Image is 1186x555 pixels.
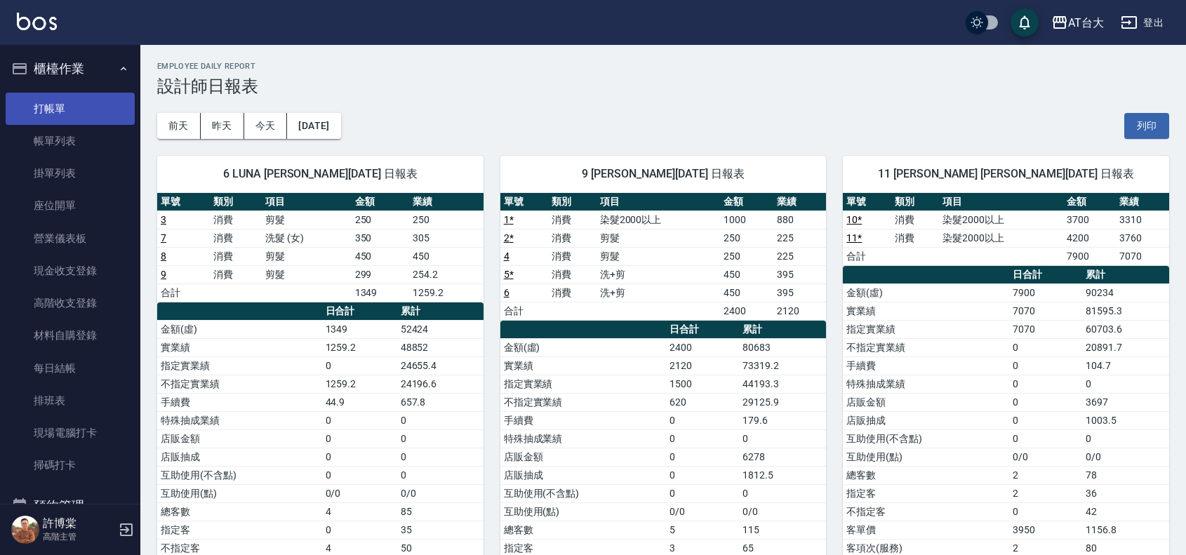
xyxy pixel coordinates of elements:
[666,321,739,339] th: 日合計
[1082,466,1169,484] td: 78
[1124,113,1169,139] button: 列印
[161,232,166,243] a: 7
[739,356,826,375] td: 73319.2
[666,484,739,502] td: 0
[500,448,666,466] td: 店販金額
[157,466,322,484] td: 互助使用(不含點)
[843,429,1008,448] td: 互助使用(不含點)
[666,466,739,484] td: 0
[6,287,135,319] a: 高階收支登錄
[548,247,597,265] td: 消費
[409,265,484,283] td: 254.2
[1063,193,1117,211] th: 金額
[6,189,135,222] a: 座位開單
[773,302,827,320] td: 2120
[157,375,322,393] td: 不指定實業績
[1063,247,1117,265] td: 7900
[322,393,397,411] td: 44.9
[157,484,322,502] td: 互助使用(點)
[210,210,262,229] td: 消費
[843,247,891,265] td: 合計
[939,193,1062,211] th: 項目
[597,283,720,302] td: 洗+剪
[666,393,739,411] td: 620
[397,338,484,356] td: 48852
[1082,283,1169,302] td: 90234
[352,193,409,211] th: 金額
[397,356,484,375] td: 24655.4
[352,210,409,229] td: 250
[860,167,1152,181] span: 11 [PERSON_NAME] [PERSON_NAME][DATE] 日報表
[262,229,351,247] td: 洗髮 (女)
[1082,338,1169,356] td: 20891.7
[843,356,1008,375] td: 手續費
[157,393,322,411] td: 手續費
[322,521,397,539] td: 0
[210,247,262,265] td: 消費
[504,250,509,262] a: 4
[500,429,666,448] td: 特殊抽成業績
[739,466,826,484] td: 1812.5
[548,229,597,247] td: 消費
[1009,411,1082,429] td: 0
[666,448,739,466] td: 0
[397,448,484,466] td: 0
[666,375,739,393] td: 1500
[939,229,1062,247] td: 染髮2000以上
[352,229,409,247] td: 350
[500,375,666,393] td: 指定實業績
[500,484,666,502] td: 互助使用(不含點)
[157,283,210,302] td: 合計
[210,193,262,211] th: 類別
[161,269,166,280] a: 9
[6,125,135,157] a: 帳單列表
[1009,466,1082,484] td: 2
[773,210,827,229] td: 880
[322,484,397,502] td: 0/0
[739,321,826,339] th: 累計
[548,193,597,211] th: 類別
[597,229,720,247] td: 剪髮
[739,521,826,539] td: 115
[1009,266,1082,284] th: 日合計
[409,247,484,265] td: 450
[157,429,322,448] td: 店販金額
[500,411,666,429] td: 手續費
[262,210,351,229] td: 剪髮
[322,356,397,375] td: 0
[157,62,1169,71] h2: Employee Daily Report
[157,338,322,356] td: 實業績
[287,113,340,139] button: [DATE]
[1063,210,1117,229] td: 3700
[1082,302,1169,320] td: 81595.3
[6,352,135,385] a: 每日結帳
[720,283,773,302] td: 450
[161,214,166,225] a: 3
[720,265,773,283] td: 450
[1082,411,1169,429] td: 1003.5
[843,375,1008,393] td: 特殊抽成業績
[548,210,597,229] td: 消費
[1082,356,1169,375] td: 104.7
[500,356,666,375] td: 實業績
[6,93,135,125] a: 打帳單
[157,193,210,211] th: 單號
[773,265,827,283] td: 395
[210,265,262,283] td: 消費
[843,466,1008,484] td: 總客數
[843,338,1008,356] td: 不指定實業績
[397,302,484,321] th: 累計
[843,393,1008,411] td: 店販金額
[500,393,666,411] td: 不指定實業績
[6,222,135,255] a: 營業儀表板
[1116,247,1169,265] td: 7070
[666,411,739,429] td: 0
[6,255,135,287] a: 現金收支登錄
[244,113,288,139] button: 今天
[1082,320,1169,338] td: 60703.6
[843,193,1169,266] table: a dense table
[1116,229,1169,247] td: 3760
[352,265,409,283] td: 299
[597,247,720,265] td: 剪髮
[500,521,666,539] td: 總客數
